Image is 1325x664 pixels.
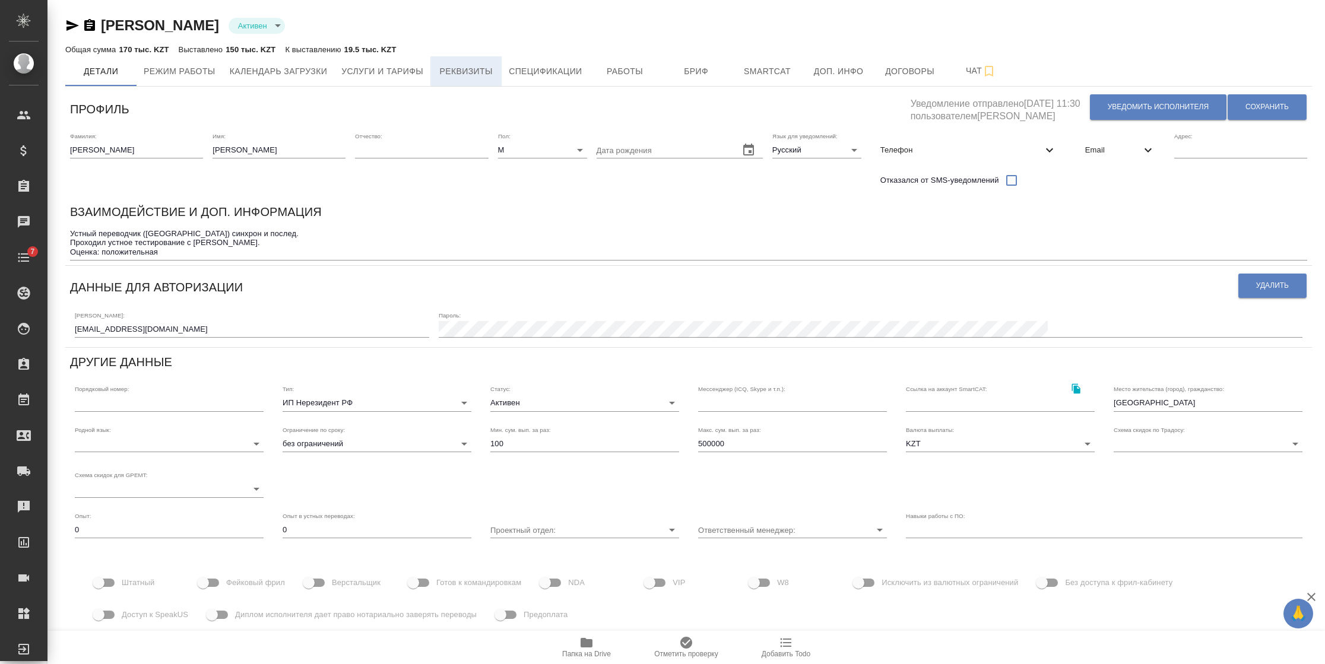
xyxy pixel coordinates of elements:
[83,18,97,33] button: Скопировать ссылку
[1288,601,1308,626] span: 🙏
[664,522,680,538] button: Open
[144,64,215,79] span: Режим работы
[1064,376,1088,401] button: Скопировать ссылку
[283,386,294,392] label: Тип:
[283,436,471,452] div: без ограничений
[1283,599,1313,628] button: 🙏
[906,427,954,433] label: Валюта выплаты:
[953,63,1010,78] span: Чат
[72,64,129,79] span: Детали
[283,513,355,519] label: Опыт в устных переводах:
[772,142,861,158] div: Русский
[882,577,1018,589] span: Исключить из валютных ограничений
[70,229,1307,256] textarea: Устный переводчик ([GEOGRAPHIC_DATA]) синхрон и послед. Проходил устное тестирование с [PERSON_NA...
[439,312,461,318] label: Пароль:
[23,246,42,258] span: 7
[982,64,996,78] svg: Подписаться
[1085,144,1141,156] span: Email
[1108,102,1209,112] span: Уведомить исполнителя
[1076,137,1165,163] div: Email
[344,45,397,54] p: 19.5 тыс. KZT
[65,18,80,33] button: Скопировать ссылку для ЯМессенджера
[234,21,271,31] button: Активен
[537,631,636,664] button: Папка на Drive
[490,395,679,411] div: Активен
[1228,94,1307,120] button: Сохранить
[597,64,654,79] span: Работы
[739,64,796,79] span: Smartcat
[70,202,322,221] h6: Взаимодействие и доп. информация
[524,609,568,621] span: Предоплата
[772,133,838,139] label: Язык для уведомлений:
[226,45,275,54] p: 150 тыс. KZT
[490,386,511,392] label: Статус:
[235,609,477,621] span: Диплом исполнителя дает право нотариально заверять переводы
[871,522,888,538] button: Open
[1114,427,1185,433] label: Схема скидок по Традосу:
[1065,577,1172,589] span: Без доступа к фрил-кабинету
[70,278,243,297] h6: Данные для авторизации
[179,45,226,54] p: Выставлено
[906,436,1095,452] div: KZT
[75,312,125,318] label: [PERSON_NAME]:
[75,386,129,392] label: Порядковый номер:
[871,137,1066,163] div: Телефон
[880,174,999,186] span: Отказался от SMS-уведомлений
[65,45,119,54] p: Общая сумма
[75,427,111,433] label: Родной язык:
[70,100,129,119] h6: Профиль
[283,427,345,433] label: Ограничение по сроку:
[119,45,169,54] p: 170 тыс. KZT
[1256,281,1289,291] span: Удалить
[673,577,685,589] span: VIP
[75,472,148,478] label: Схема скидок для GPEMT:
[882,64,939,79] span: Договоры
[70,133,97,139] label: Фамилия:
[490,427,551,433] label: Мин. сум. вып. за раз:
[777,577,789,589] span: W8
[810,64,867,79] span: Доп. инфо
[229,18,285,34] div: Активен
[568,577,585,589] span: NDA
[283,395,471,411] div: ИП Нерезидент РФ
[906,386,987,392] label: Ссылка на аккаунт SmartCAT:
[438,64,495,79] span: Реквизиты
[332,577,381,589] span: Верстальщик
[226,577,285,589] span: Фейковый фрил
[1090,94,1226,120] button: Уведомить исполнителя
[1174,133,1193,139] label: Адрес:
[1114,386,1224,392] label: Место жительства (город), гражданство:
[355,133,382,139] label: Отчество:
[101,17,219,33] a: [PERSON_NAME]
[70,352,172,371] h6: Другие данные
[122,609,188,621] span: Доступ к SpeakUS
[75,513,91,519] label: Опыт:
[213,133,226,139] label: Имя:
[341,64,423,79] span: Услуги и тарифы
[698,386,785,392] label: Мессенджер (ICQ, Skype и т.п.):
[668,64,725,79] span: Бриф
[1238,274,1307,298] button: Удалить
[636,631,736,664] button: Отметить проверку
[498,142,587,158] div: М
[1245,102,1289,112] span: Сохранить
[736,631,836,664] button: Добавить Todo
[906,513,965,519] label: Навыки работы с ПО:
[509,64,582,79] span: Спецификации
[122,577,154,589] span: Штатный
[3,243,45,272] a: 7
[762,650,810,658] span: Добавить Todo
[498,133,511,139] label: Пол:
[911,91,1089,123] h5: Уведомление отправлено [DATE] 11:30 пользователем [PERSON_NAME]
[230,64,328,79] span: Календарь загрузки
[436,577,521,589] span: Готов к командировкам
[562,650,611,658] span: Папка на Drive
[654,650,718,658] span: Отметить проверку
[285,45,344,54] p: К выставлению
[698,427,761,433] label: Макс. сум. вып. за раз:
[880,144,1042,156] span: Телефон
